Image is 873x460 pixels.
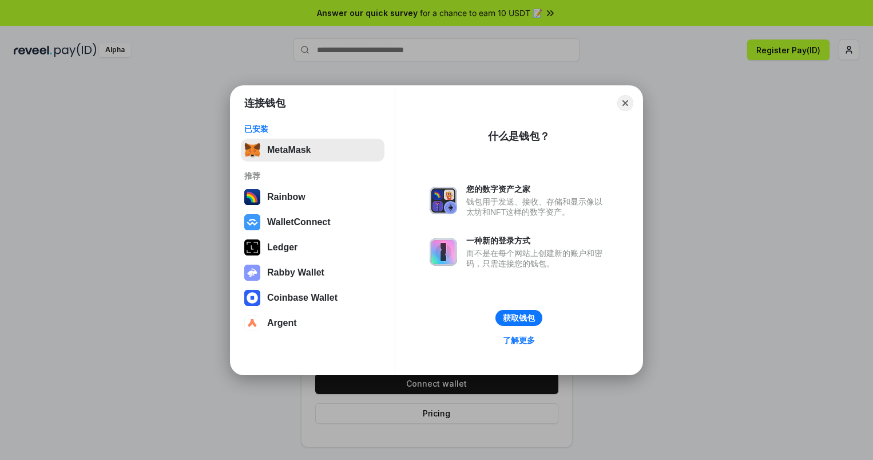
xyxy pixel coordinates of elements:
div: 钱包用于发送、接收、存储和显示像以太坊和NFT这样的数字资产。 [466,196,608,217]
button: Rabby Wallet [241,261,384,284]
img: svg+xml,%3Csvg%20xmlns%3D%22http%3A%2F%2Fwww.w3.org%2F2000%2Fsvg%22%20fill%3D%22none%22%20viewBox... [430,187,457,214]
div: 了解更多 [503,335,535,345]
div: Coinbase Wallet [267,293,338,303]
button: Rainbow [241,186,384,209]
div: 已安装 [244,124,381,134]
div: Rabby Wallet [267,268,324,278]
img: svg+xml,%3Csvg%20xmlns%3D%22http%3A%2F%2Fwww.w3.org%2F2000%2Fsvg%22%20width%3D%2228%22%20height%3... [244,239,260,255]
img: svg+xml,%3Csvg%20width%3D%2228%22%20height%3D%2228%22%20viewBox%3D%220%200%2028%2028%22%20fill%3D... [244,214,260,230]
h1: 连接钱包 [244,96,285,110]
div: Argent [267,318,297,328]
div: 一种新的登录方式 [466,235,608,246]
img: svg+xml,%3Csvg%20width%3D%22120%22%20height%3D%22120%22%20viewBox%3D%220%200%20120%20120%22%20fil... [244,189,260,205]
button: 获取钱包 [495,310,542,326]
img: svg+xml,%3Csvg%20fill%3D%22none%22%20height%3D%2233%22%20viewBox%3D%220%200%2035%2033%22%20width%... [244,142,260,158]
button: MetaMask [241,139,384,162]
img: svg+xml,%3Csvg%20xmlns%3D%22http%3A%2F%2Fwww.w3.org%2F2000%2Fsvg%22%20fill%3D%22none%22%20viewBox... [244,265,260,281]
a: 了解更多 [496,333,542,348]
div: Ledger [267,242,297,253]
div: 您的数字资产之家 [466,184,608,194]
img: svg+xml,%3Csvg%20xmlns%3D%22http%3A%2F%2Fwww.w3.org%2F2000%2Fsvg%22%20fill%3D%22none%22%20viewBox... [430,238,457,266]
div: 获取钱包 [503,313,535,323]
img: svg+xml,%3Csvg%20width%3D%2228%22%20height%3D%2228%22%20viewBox%3D%220%200%2028%2028%22%20fill%3D... [244,290,260,306]
div: WalletConnect [267,217,331,227]
button: Ledger [241,236,384,259]
button: WalletConnect [241,211,384,234]
img: svg+xml,%3Csvg%20width%3D%2228%22%20height%3D%2228%22%20viewBox%3D%220%200%2028%2028%22%20fill%3D... [244,315,260,331]
div: 而不是在每个网站上创建新的账户和密码，只需连接您的钱包。 [466,248,608,269]
button: Close [617,95,633,111]
div: 什么是钱包？ [488,129,550,143]
div: Rainbow [267,192,305,202]
button: Argent [241,312,384,335]
div: 推荐 [244,171,381,181]
div: MetaMask [267,145,311,155]
button: Coinbase Wallet [241,286,384,309]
